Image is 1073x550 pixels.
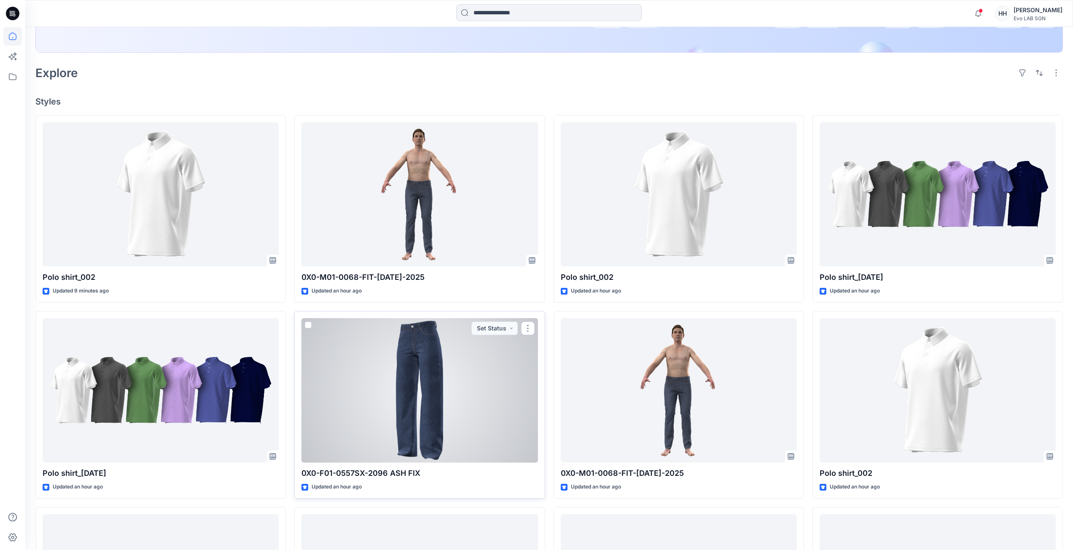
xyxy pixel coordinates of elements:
[35,97,1063,107] h4: Styles
[43,122,279,267] a: Polo shirt_002
[561,318,797,463] a: 0X0-M01-0068-FIT-JUL-2025
[35,66,78,80] h2: Explore
[830,483,880,491] p: Updated an hour ago
[561,271,797,283] p: Polo shirt_002
[995,6,1010,21] div: HH
[43,318,279,463] a: Polo shirt_11Sep2025
[820,318,1056,463] a: Polo shirt_002
[43,271,279,283] p: Polo shirt_002
[312,483,362,491] p: Updated an hour ago
[301,271,538,283] p: 0X0-M01-0068-FIT-[DATE]-2025
[571,287,621,295] p: Updated an hour ago
[571,483,621,491] p: Updated an hour ago
[561,467,797,479] p: 0X0-M01-0068-FIT-[DATE]-2025
[1014,5,1062,15] div: [PERSON_NAME]
[561,122,797,267] a: Polo shirt_002
[820,467,1056,479] p: Polo shirt_002
[53,287,109,295] p: Updated 9 minutes ago
[43,467,279,479] p: Polo shirt_[DATE]
[301,318,538,463] a: 0X0-F01-0557SX-2096 ASH FIX
[301,467,538,479] p: 0X0-F01-0557SX-2096 ASH FIX
[53,483,103,491] p: Updated an hour ago
[1014,15,1062,21] div: Evo LAB SGN
[820,271,1056,283] p: Polo shirt_[DATE]
[830,287,880,295] p: Updated an hour ago
[312,287,362,295] p: Updated an hour ago
[820,122,1056,267] a: Polo shirt_11Sep2025
[301,122,538,267] a: 0X0-M01-0068-FIT-JUL-2025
